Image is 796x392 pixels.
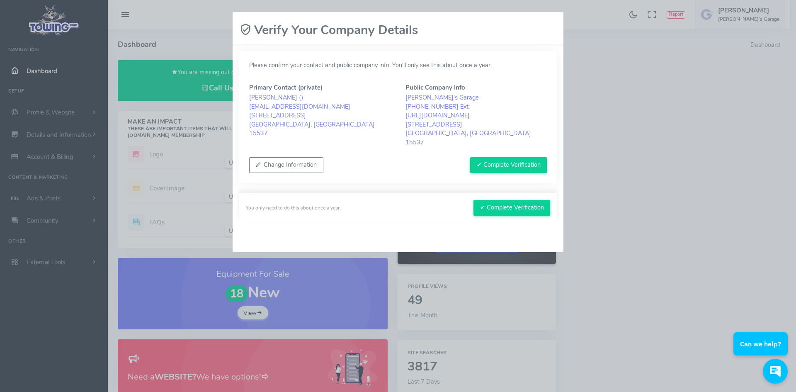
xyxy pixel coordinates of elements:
h5: Public Company Info [405,84,547,91]
div: You only need to do this about once a year. [246,204,341,212]
blockquote: [PERSON_NAME]'s Garage [PHONE_NUMBER] Ext: [URL][DOMAIN_NAME] [STREET_ADDRESS] [GEOGRAPHIC_DATA],... [405,93,547,147]
iframe: Conversations [727,309,796,392]
blockquote: [PERSON_NAME] ( ) [EMAIL_ADDRESS][DOMAIN_NAME] [STREET_ADDRESS] [GEOGRAPHIC_DATA], [GEOGRAPHIC_DA... [249,93,391,138]
h5: Primary Contact (private) [249,84,391,91]
p: Please confirm your contact and public company info. You’ll only see this about once a year. [249,61,547,70]
button: ✔ Complete Verification [473,200,550,216]
button: Change Information [249,157,323,173]
h2: Verify Your Company Details [239,23,418,37]
button: ✔ Complete Verification [470,157,547,173]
